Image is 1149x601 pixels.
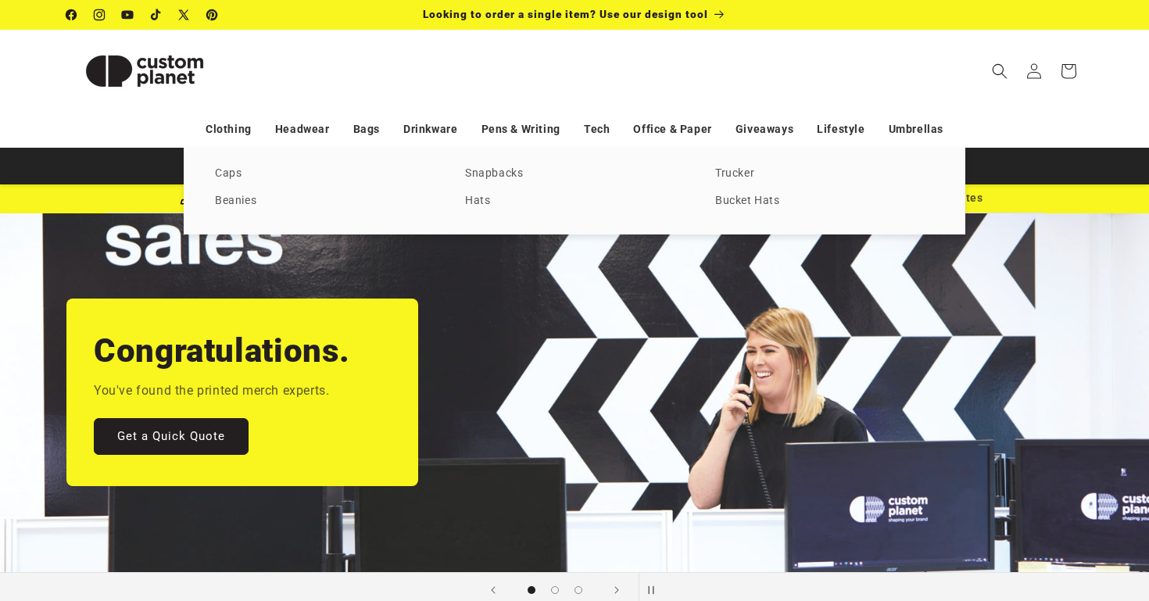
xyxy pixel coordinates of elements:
a: Trucker [715,163,934,184]
a: Bags [353,116,380,143]
a: Giveaways [736,116,793,143]
a: Snapbacks [465,163,684,184]
a: Custom Planet [61,30,229,112]
iframe: Chat Widget [1071,526,1149,601]
a: Bucket Hats [715,191,934,212]
span: Looking to order a single item? Use our design tool [423,8,708,20]
a: Caps [215,163,434,184]
a: Clothing [206,116,252,143]
a: Hats [465,191,684,212]
a: Lifestyle [817,116,864,143]
a: Umbrellas [889,116,943,143]
a: Headwear [275,116,330,143]
a: Get a Quick Quote [94,418,249,455]
h2: Congratulations. [94,330,350,372]
a: Beanies [215,191,434,212]
img: Custom Planet [66,36,223,106]
a: Drinkware [403,116,457,143]
a: Tech [584,116,610,143]
p: You've found the printed merch experts. [94,380,329,402]
a: Office & Paper [633,116,711,143]
a: Pens & Writing [481,116,560,143]
summary: Search [983,54,1017,88]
